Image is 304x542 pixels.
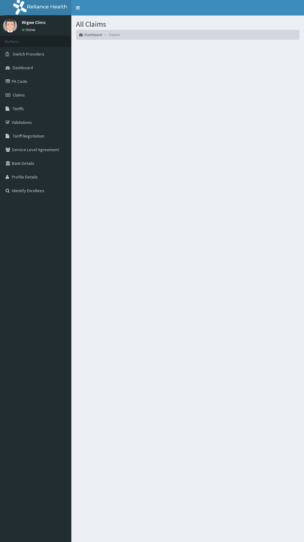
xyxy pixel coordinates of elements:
[22,20,46,25] p: Wigwe Clinic
[13,106,24,111] span: Tariffs
[3,19,17,33] img: User Image
[13,51,44,57] span: Switch Providers
[79,32,102,37] a: Dashboard
[13,65,33,70] span: Dashboard
[13,92,25,98] span: Claims
[103,32,120,37] li: Claims
[76,20,299,28] h1: All Claims
[22,28,37,32] a: Online
[13,133,44,139] span: Tariff Negotiation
